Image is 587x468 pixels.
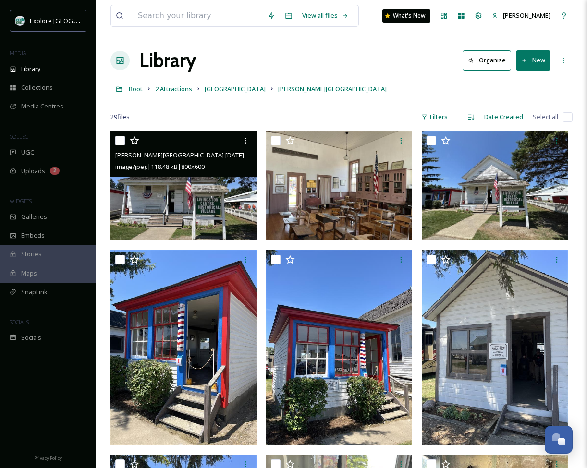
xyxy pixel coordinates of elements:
[21,148,34,157] span: UGC
[110,250,257,444] img: Livingston Centre Historical Village July 2025 (1).jpg
[205,84,266,93] span: [GEOGRAPHIC_DATA]
[479,108,528,126] div: Date Created
[155,83,192,95] a: 2.Attractions
[34,452,62,463] a: Privacy Policy
[115,150,262,159] span: [PERSON_NAME][GEOGRAPHIC_DATA] [DATE] (7).jpg
[463,50,511,70] button: Organise
[50,167,60,175] div: 2
[129,84,143,93] span: Root
[110,112,130,121] span: 29 file s
[30,16,162,25] span: Explore [GEOGRAPHIC_DATA][PERSON_NAME]
[266,250,412,444] img: Livingston Centre Historical Village July 2025 (23).jpg
[10,197,32,204] span: WIDGETS
[34,455,62,461] span: Privacy Policy
[10,133,30,140] span: COLLECT
[278,84,387,93] span: [PERSON_NAME][GEOGRAPHIC_DATA]
[21,231,45,240] span: Embeds
[533,112,558,121] span: Select all
[21,83,53,92] span: Collections
[266,131,412,240] img: Livingston Centre Historical Village July 2025 (11).jpg
[155,84,192,93] span: 2.Attractions
[503,11,550,20] span: [PERSON_NAME]
[297,6,354,25] a: View all files
[139,46,196,75] a: Library
[487,6,555,25] a: [PERSON_NAME]
[10,49,26,57] span: MEDIA
[21,212,47,221] span: Galleries
[21,333,41,342] span: Socials
[10,318,29,325] span: SOCIALS
[463,50,516,70] a: Organise
[115,162,205,171] span: image/jpeg | 118.48 kB | 800 x 600
[21,250,42,259] span: Stories
[21,269,37,278] span: Maps
[110,131,257,240] img: Livingston Centre Historical Village July 2025 (7).jpg
[545,426,573,454] button: Open Chat
[21,167,45,176] span: Uploads
[21,288,48,297] span: SnapLink
[422,250,568,444] img: Livingston Centre Historical Village July 2025 (9).jpg
[422,131,568,240] img: Livingston Centre Historical Village July 2025 (27).jpg
[129,83,143,95] a: Root
[205,83,266,95] a: [GEOGRAPHIC_DATA]
[21,64,40,73] span: Library
[416,108,452,126] div: Filters
[15,16,25,25] img: 67e7af72-b6c8-455a-acf8-98e6fe1b68aa.avif
[133,5,263,26] input: Search your library
[278,83,387,95] a: [PERSON_NAME][GEOGRAPHIC_DATA]
[21,102,63,111] span: Media Centres
[516,50,550,70] button: New
[382,9,430,23] a: What's New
